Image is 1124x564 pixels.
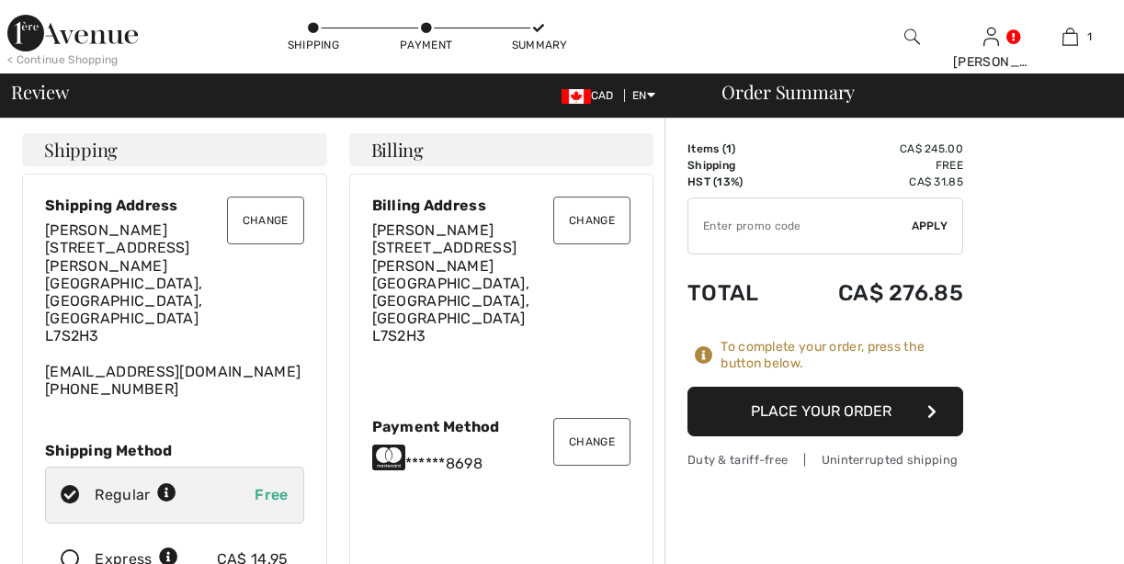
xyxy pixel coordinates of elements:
[45,221,167,239] span: [PERSON_NAME]
[904,26,920,48] img: search the website
[372,197,631,214] div: Billing Address
[983,26,999,48] img: My Info
[1031,26,1108,48] a: 1
[953,52,1030,72] div: [PERSON_NAME]
[912,218,948,234] span: Apply
[788,174,963,190] td: CA$ 31.85
[227,197,304,244] button: Change
[45,239,202,344] span: [STREET_ADDRESS][PERSON_NAME] [GEOGRAPHIC_DATA], [GEOGRAPHIC_DATA], [GEOGRAPHIC_DATA] L7S2H3
[399,37,454,53] div: Payment
[372,239,529,344] span: [STREET_ADDRESS][PERSON_NAME] [GEOGRAPHIC_DATA], [GEOGRAPHIC_DATA], [GEOGRAPHIC_DATA] L7S2H3
[687,157,788,174] td: Shipping
[553,197,630,244] button: Change
[553,418,630,466] button: Change
[286,37,341,53] div: Shipping
[7,15,138,51] img: 1ère Avenue
[11,83,69,101] span: Review
[95,484,176,506] div: Regular
[983,28,999,45] a: Sign In
[721,339,963,372] div: To complete your order, press the button below.
[44,141,118,159] span: Shipping
[688,198,912,254] input: Promo code
[562,89,591,104] img: Canadian Dollar
[7,51,119,68] div: < Continue Shopping
[1062,26,1078,48] img: My Bag
[1087,28,1092,45] span: 1
[512,37,567,53] div: Summary
[45,221,304,398] div: [EMAIL_ADDRESS][DOMAIN_NAME] [PHONE_NUMBER]
[687,262,788,324] td: Total
[726,142,732,155] span: 1
[372,221,494,239] span: [PERSON_NAME]
[255,486,288,503] span: Free
[788,141,963,157] td: CA$ 245.00
[788,157,963,174] td: Free
[372,418,631,435] div: Payment Method
[562,89,621,102] span: CAD
[45,197,304,214] div: Shipping Address
[699,83,1113,101] div: Order Summary
[687,141,788,157] td: Items ( )
[788,262,963,324] td: CA$ 276.85
[687,451,963,468] div: Duty & tariff-free | Uninterrupted shipping
[687,174,788,190] td: HST (13%)
[371,141,424,159] span: Billing
[45,442,304,459] div: Shipping Method
[687,387,963,436] button: Place Your Order
[632,89,655,102] span: EN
